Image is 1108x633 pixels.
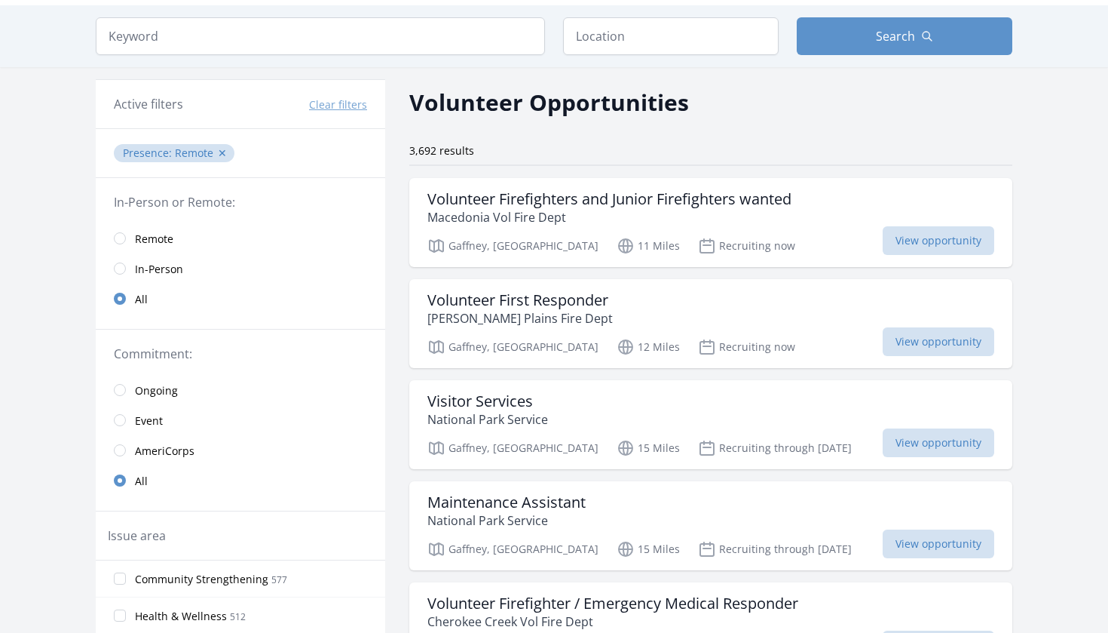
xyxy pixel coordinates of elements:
[427,540,598,558] p: Gaffney, [GEOGRAPHIC_DATA]
[135,383,178,398] span: Ongoing
[698,540,852,558] p: Recruiting through [DATE]
[427,291,613,309] h3: Volunteer First Responder
[96,466,385,496] a: All
[135,609,227,624] span: Health & Wellness
[427,439,598,457] p: Gaffney, [GEOGRAPHIC_DATA]
[427,493,586,512] h3: Maintenance Assistant
[135,572,268,587] span: Community Strengthening
[883,226,994,255] span: View opportunity
[96,17,545,55] input: Keyword
[309,97,367,112] button: Clear filters
[108,527,166,545] legend: Issue area
[409,143,474,158] span: 3,692 results
[135,292,148,307] span: All
[563,17,779,55] input: Location
[427,512,586,530] p: National Park Service
[135,444,194,459] span: AmeriCorps
[427,613,798,631] p: Cherokee Creek Vol Fire Dept
[218,146,227,161] button: ✕
[698,237,795,255] p: Recruiting now
[427,595,798,613] h3: Volunteer Firefighter / Emergency Medical Responder
[876,27,915,45] span: Search
[883,429,994,457] span: View opportunity
[96,223,385,254] a: Remote
[427,237,598,255] p: Gaffney, [GEOGRAPHIC_DATA]
[114,610,126,622] input: Health & Wellness 512
[698,338,795,356] p: Recruiting now
[427,392,548,410] h3: Visitor Services
[96,284,385,314] a: All
[96,375,385,405] a: Ongoing
[409,279,1012,368] a: Volunteer First Responder [PERSON_NAME] Plains Fire Dept Gaffney, [GEOGRAPHIC_DATA] 12 Miles Recr...
[135,262,183,277] span: In-Person
[114,193,367,211] legend: In-Person or Remote:
[427,190,791,208] h3: Volunteer Firefighters and Junior Firefighters wanted
[271,573,287,586] span: 577
[883,530,994,558] span: View opportunity
[135,232,173,247] span: Remote
[617,237,680,255] p: 11 Miles
[409,481,1012,570] a: Maintenance Assistant National Park Service Gaffney, [GEOGRAPHIC_DATA] 15 Miles Recruiting throug...
[230,610,246,623] span: 512
[114,345,367,363] legend: Commitment:
[427,410,548,429] p: National Park Service
[114,95,183,113] h3: Active filters
[123,146,175,160] span: Presence :
[617,338,680,356] p: 12 Miles
[409,85,689,119] h2: Volunteer Opportunities
[427,309,613,327] p: [PERSON_NAME] Plains Fire Dept
[114,573,126,585] input: Community Strengthening 577
[617,540,680,558] p: 15 Miles
[96,435,385,466] a: AmeriCorps
[409,380,1012,469] a: Visitor Services National Park Service Gaffney, [GEOGRAPHIC_DATA] 15 Miles Recruiting through [DA...
[427,338,598,356] p: Gaffney, [GEOGRAPHIC_DATA]
[698,439,852,457] p: Recruiting through [DATE]
[175,146,213,160] span: Remote
[409,178,1012,267] a: Volunteer Firefighters and Junior Firefighters wanted Macedonia Vol Fire Dept Gaffney, [GEOGRAPHI...
[883,327,994,356] span: View opportunity
[135,413,163,429] span: Event
[96,254,385,284] a: In-Person
[427,208,791,226] p: Macedonia Vol Fire Dept
[797,17,1012,55] button: Search
[135,474,148,489] span: All
[96,405,385,435] a: Event
[617,439,680,457] p: 15 Miles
